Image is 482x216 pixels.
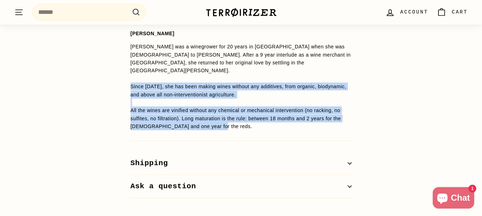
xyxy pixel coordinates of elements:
a: Account [381,2,432,23]
span: All the wines are vinified without any chemical or mechanical intervention (no racking, no sulfit... [131,107,341,129]
strong: [PERSON_NAME] [131,31,174,36]
button: Shipping [131,152,352,175]
inbox-online-store-chat: Shopify online store chat [431,187,476,210]
span: Since [DATE], she has been making wines without any additives, from organic, biodynamic, and abov... [131,84,346,97]
a: Cart [432,2,472,23]
span: Cart [452,8,468,16]
button: Ask a question [131,175,352,198]
span: Account [400,8,428,16]
span: [PERSON_NAME] was a winegrower for 20 years in [GEOGRAPHIC_DATA] when she was [DEMOGRAPHIC_DATA] ... [131,44,351,73]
